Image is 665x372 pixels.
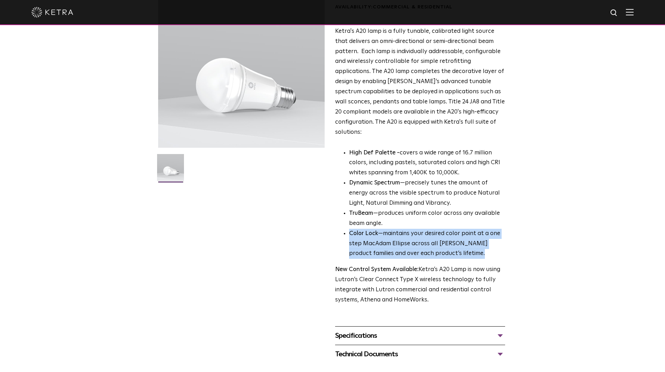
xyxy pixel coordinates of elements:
img: ketra-logo-2019-white [31,7,73,17]
div: Technical Documents [335,349,505,360]
img: search icon [610,9,619,17]
strong: TruBeam [349,210,373,216]
li: —produces uniform color across any available beam angle. [349,209,505,229]
img: Hamburger%20Nav.svg [626,9,634,15]
p: covers a wide range of 16.7 million colors, including pastels, saturated colors and high CRI whit... [349,148,505,178]
span: Ketra's A20 lamp is a fully tunable, calibrated light source that delivers an omni-directional or... [335,28,505,135]
strong: New Control System Available: [335,267,419,272]
li: —maintains your desired color point at a one step MacAdam Ellipse across all [PERSON_NAME] produc... [349,229,505,259]
img: A20-Lamp-2021-Web-Square [157,154,184,186]
strong: High Def Palette - [349,150,400,156]
strong: Dynamic Spectrum [349,180,400,186]
strong: Color Lock [349,231,378,236]
li: —precisely tunes the amount of energy across the visible spectrum to produce Natural Light, Natur... [349,178,505,209]
p: Ketra’s A20 Lamp is now using Lutron’s Clear Connect Type X wireless technology to fully integrat... [335,265,505,305]
div: Specifications [335,330,505,341]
